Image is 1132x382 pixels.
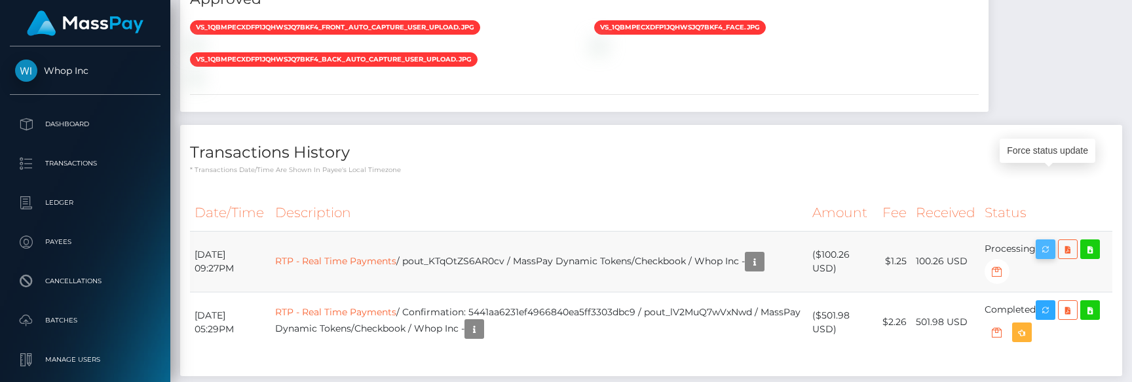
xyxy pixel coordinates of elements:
[808,195,878,231] th: Amount
[15,271,155,291] p: Cancellations
[1000,139,1095,163] div: Force status update
[980,231,1112,292] td: Processing
[878,195,911,231] th: Fee
[190,195,271,231] th: Date/Time
[15,60,37,82] img: Whop Inc
[808,292,878,353] td: ($501.98 USD)
[190,72,200,82] img: vr_1QbmTNCXdfp1jQhWOGMgqdoJfile_1QbmSrCXdfp1jQhW6kr5Nqmw
[10,343,160,376] a: Manage Users
[878,231,911,292] td: $1.25
[271,292,808,353] td: / Confirmation: 5441aa6231ef4966840ea5ff3303dbc9 / pout_lV2MuQ7wVxNwd / MassPay Dynamic Tokens/Ch...
[190,40,200,50] img: vr_1QbmTNCXdfp1jQhWOGMgqdoJfile_1QbmSdCXdfp1jQhWC8MDKjmk
[980,195,1112,231] th: Status
[190,165,1112,175] p: * Transactions date/time are shown in payee's local timezone
[10,65,160,77] span: Whop Inc
[911,231,980,292] td: 100.26 USD
[190,20,480,35] span: vs_1QbmPeCXdfp1jQhWsjQ7bKF4_front_auto_capture_user_upload.jpg
[980,292,1112,353] td: Completed
[190,141,1112,164] h4: Transactions History
[15,232,155,252] p: Payees
[594,20,766,35] span: vs_1QbmPeCXdfp1jQhWsjQ7bKF4_face.jpg
[271,195,808,231] th: Description
[10,226,160,258] a: Payees
[10,304,160,337] a: Batches
[10,147,160,180] a: Transactions
[10,108,160,141] a: Dashboard
[27,10,143,36] img: MassPay Logo
[15,350,155,370] p: Manage Users
[15,193,155,213] p: Ledger
[275,255,396,267] a: RTP - Real Time Payments
[10,186,160,219] a: Ledger
[594,40,605,50] img: vr_1QbmTNCXdfp1jQhWOGMgqdoJfile_1QbmTHCXdfp1jQhW9QTJKoHd
[878,292,911,353] td: $2.26
[190,52,478,67] span: vs_1QbmPeCXdfp1jQhWsjQ7bKF4_back_auto_capture_user_upload.jpg
[15,154,155,173] p: Transactions
[275,306,396,318] a: RTP - Real Time Payments
[15,114,155,134] p: Dashboard
[271,231,808,292] td: / pout_KTqOtZS6AR0cv / MassPay Dynamic Tokens/Checkbook / Whop Inc -
[911,195,980,231] th: Received
[15,311,155,330] p: Batches
[190,231,271,292] td: [DATE] 09:27PM
[190,292,271,353] td: [DATE] 05:29PM
[808,231,878,292] td: ($100.26 USD)
[911,292,980,353] td: 501.98 USD
[10,265,160,298] a: Cancellations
